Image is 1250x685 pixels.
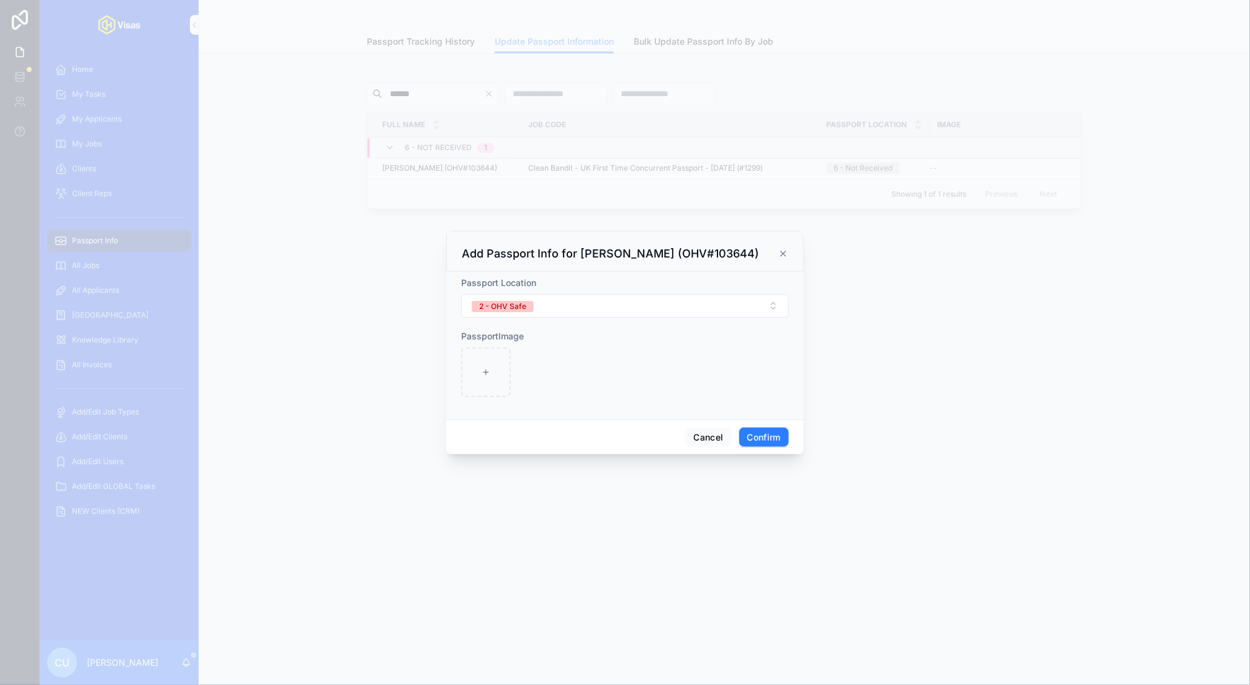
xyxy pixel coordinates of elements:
[461,277,536,288] span: Passport Location
[461,331,524,341] span: PassportImage
[479,301,526,312] div: 2 - OHV Safe
[685,428,731,447] button: Cancel
[739,428,789,447] button: Confirm
[461,294,789,318] button: Select Button
[462,246,759,261] h3: Add Passport Info for [PERSON_NAME] (OHV#103644)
